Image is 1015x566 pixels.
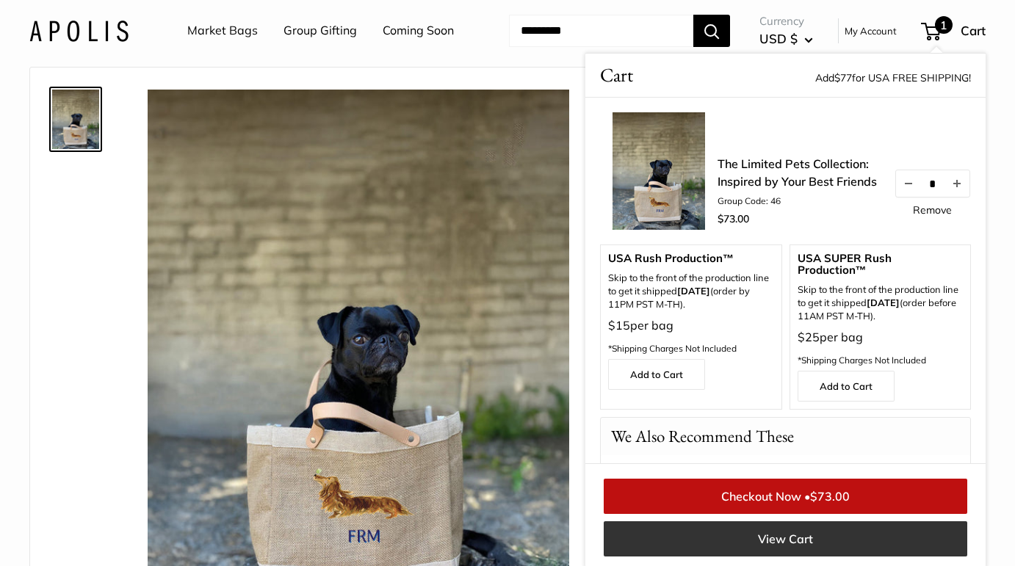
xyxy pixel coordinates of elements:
[759,31,798,46] span: USD $
[693,15,730,47] button: Search
[815,71,971,84] span: Add for USA FREE SHIPPING!
[608,342,737,353] span: *Shipping Charges Not Included
[798,253,964,276] span: USA SUPER Rush Production™
[604,521,967,556] a: View Cart
[283,20,357,42] a: Group Gifting
[798,370,895,401] a: Add to Cart
[187,20,258,42] a: Market Bags
[798,330,820,344] span: $25
[922,19,986,43] a: 1 Cart
[608,253,774,264] span: USA Rush Production™
[608,358,705,389] a: Add to Cart
[798,283,964,323] span: Skip to the front of the production line to get it shipped (order before 11AM PST M-TH).
[798,327,964,371] p: per bag
[944,170,969,197] button: Increase quantity by 1
[810,489,850,504] span: $73.00
[509,15,693,47] input: Search...
[867,297,900,308] strong: [DATE]
[961,23,986,38] span: Cart
[759,27,813,51] button: USD $
[608,272,774,311] p: Skip to the front of the production line to get it shipped (order by 11PM PST M-TH).
[600,61,633,90] span: Cart
[608,315,774,359] p: per bag
[718,155,879,190] a: The Limited Pets Collection: Inspired by Your Best Friends
[49,87,102,152] a: The Limited Pets Collection: Inspired by Your Best Friends
[845,22,897,40] a: My Account
[834,71,852,84] span: $77
[383,20,454,42] a: Coming Soon
[798,354,926,365] span: *Shipping Charges Not Included
[29,20,129,41] img: Apolis
[896,170,921,197] button: Decrease quantity by 1
[913,205,952,215] a: Remove
[608,318,630,333] span: $15
[52,90,99,149] img: The Limited Pets Collection: Inspired by Your Best Friends
[718,212,749,225] span: $73.00
[935,16,953,34] span: 1
[718,195,879,208] li: Group Code: 46
[677,285,710,297] b: [DATE]
[601,417,804,454] p: We Also Recommend These
[759,11,813,32] span: Currency
[604,479,967,514] a: Checkout Now •$73.00
[921,177,944,189] input: Quantity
